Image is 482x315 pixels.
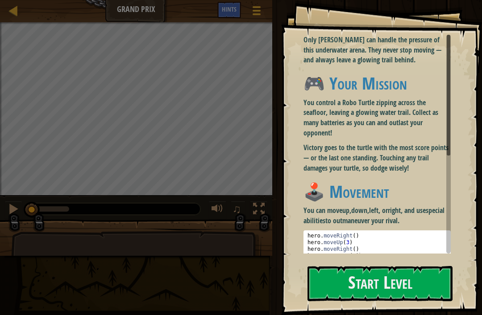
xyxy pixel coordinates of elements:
[245,2,268,23] button: Show game menu
[351,205,367,215] strong: down
[342,205,349,215] strong: up
[208,201,226,219] button: Adjust volume
[303,205,445,225] strong: special abilities
[303,182,451,201] h1: 🕹️ Movement
[303,74,451,93] h1: 🎮 Your Mission
[233,202,241,216] span: ♫
[231,201,246,219] button: ♫
[303,98,451,138] p: You control a Robo Turtle zipping across the seafloor, leaving a glowing water trail. Collect as ...
[222,5,237,13] span: Hints
[303,35,451,65] p: Only [PERSON_NAME] can handle the pressure of this underwater arena. They never stop moving — and...
[4,201,22,219] button: ⌘ + P: Pause
[303,205,451,226] p: You can move , , , or , and use to outmaneuver your rival.
[369,205,378,215] strong: left
[307,266,453,301] button: Start Level
[250,201,268,219] button: Toggle fullscreen
[303,143,451,173] p: Victory goes to the turtle with the most score points — or the last one standing. Touching any tr...
[388,205,401,215] strong: right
